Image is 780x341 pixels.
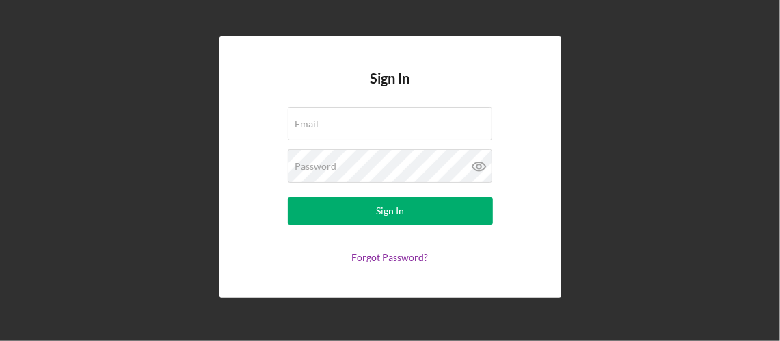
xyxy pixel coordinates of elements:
[295,161,337,172] label: Password
[352,251,429,263] a: Forgot Password?
[376,197,404,225] div: Sign In
[295,118,319,129] label: Email
[371,71,410,107] h4: Sign In
[288,197,493,225] button: Sign In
